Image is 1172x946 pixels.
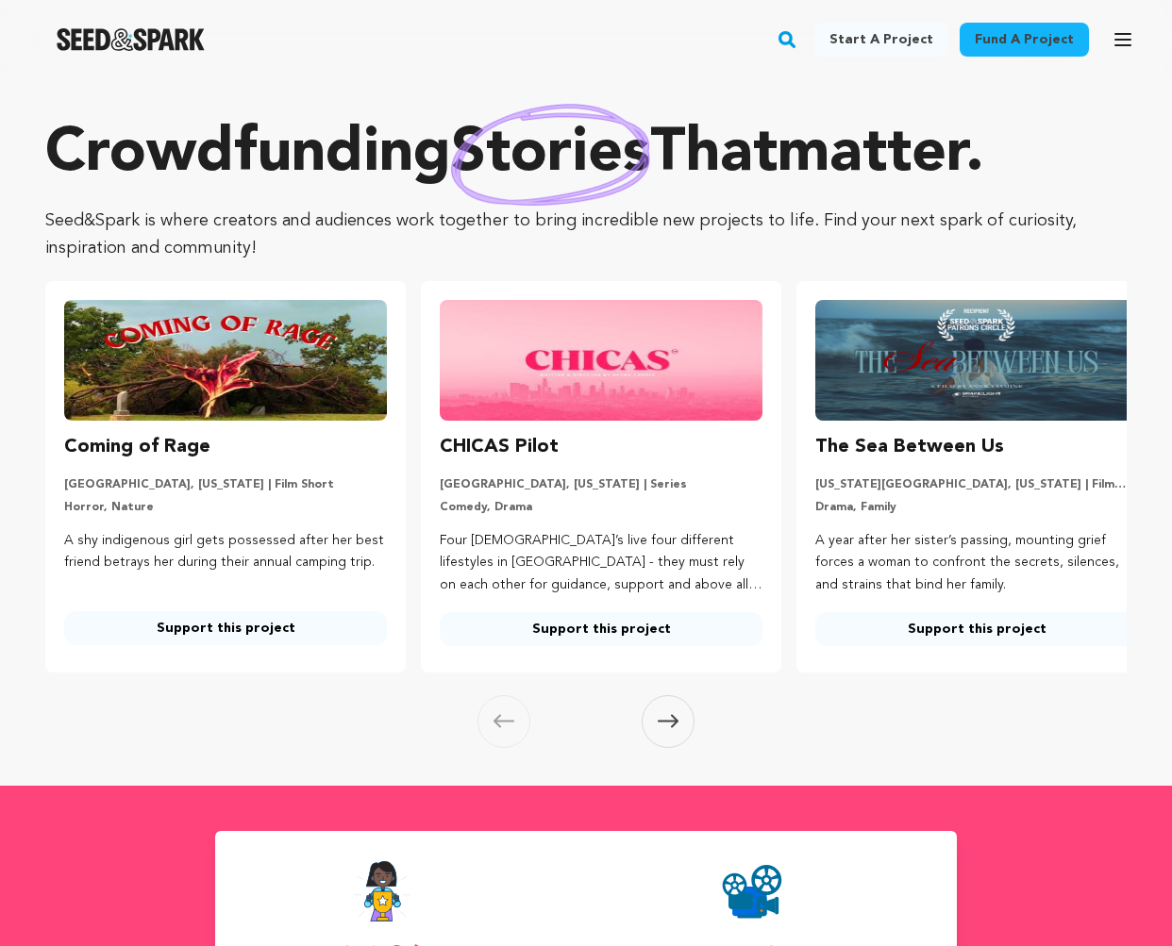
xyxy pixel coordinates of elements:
[440,500,762,515] p: Comedy, Drama
[64,500,387,515] p: Horror, Nature
[440,530,762,597] p: Four [DEMOGRAPHIC_DATA]’s live four different lifestyles in [GEOGRAPHIC_DATA] - they must rely on...
[45,207,1127,262] p: Seed&Spark is where creators and audiences work together to bring incredible new projects to life...
[440,612,762,646] a: Support this project
[815,612,1138,646] a: Support this project
[64,611,387,645] a: Support this project
[353,861,411,921] img: Seed&Spark Success Rate Icon
[451,104,650,207] img: hand sketched image
[815,530,1138,597] p: A year after her sister’s passing, mounting grief forces a woman to confront the secrets, silence...
[815,432,1004,462] h3: The Sea Between Us
[815,300,1138,421] img: The Sea Between Us image
[778,124,965,185] span: matter
[815,477,1138,492] p: [US_STATE][GEOGRAPHIC_DATA], [US_STATE] | Film Short
[57,28,205,51] img: Seed&Spark Logo Dark Mode
[960,23,1089,57] a: Fund a project
[722,861,782,921] img: Seed&Spark Projects Created Icon
[440,300,762,421] img: CHICAS Pilot image
[440,432,559,462] h3: CHICAS Pilot
[815,500,1138,515] p: Drama, Family
[814,23,948,57] a: Start a project
[57,28,205,51] a: Seed&Spark Homepage
[440,477,762,492] p: [GEOGRAPHIC_DATA], [US_STATE] | Series
[64,530,387,575] p: A shy indigenous girl gets possessed after her best friend betrays her during their annual campin...
[64,300,387,421] img: Coming of Rage image
[45,117,1127,192] p: Crowdfunding that .
[64,477,387,492] p: [GEOGRAPHIC_DATA], [US_STATE] | Film Short
[64,432,210,462] h3: Coming of Rage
